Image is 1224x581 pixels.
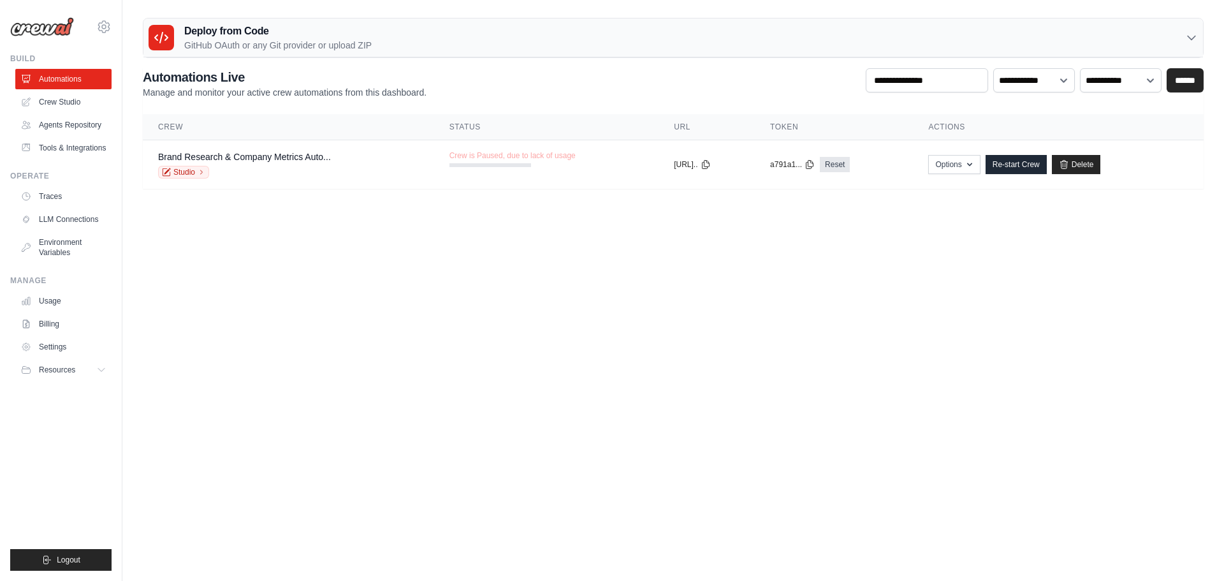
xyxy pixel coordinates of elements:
a: Reset [820,157,850,172]
a: Brand Research & Company Metrics Auto... [158,152,331,162]
a: Crew Studio [15,92,112,112]
button: Resources [15,360,112,380]
a: Agents Repository [15,115,112,135]
a: Automations [15,69,112,89]
th: Crew [143,114,434,140]
a: Environment Variables [15,232,112,263]
a: Traces [15,186,112,207]
button: Options [928,155,980,174]
div: Manage [10,276,112,286]
a: Settings [15,337,112,357]
h3: Deploy from Code [184,24,372,39]
a: Tools & Integrations [15,138,112,158]
th: URL [659,114,755,140]
p: Manage and monitor your active crew automations from this dashboard. [143,86,426,99]
span: Logout [57,555,80,565]
span: Crew is Paused, due to lack of usage [449,151,576,161]
div: Operate [10,171,112,181]
p: GitHub OAuth or any Git provider or upload ZIP [184,39,372,52]
span: Resources [39,365,75,375]
a: Billing [15,314,112,334]
a: LLM Connections [15,209,112,230]
a: Studio [158,166,209,179]
div: Build [10,54,112,64]
th: Actions [913,114,1204,140]
img: Logo [10,17,74,36]
a: Usage [15,291,112,311]
th: Status [434,114,659,140]
a: Delete [1052,155,1101,174]
a: Re-start Crew [986,155,1047,174]
h2: Automations Live [143,68,426,86]
button: Logout [10,549,112,571]
th: Token [755,114,913,140]
button: a791a1... [770,159,815,170]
